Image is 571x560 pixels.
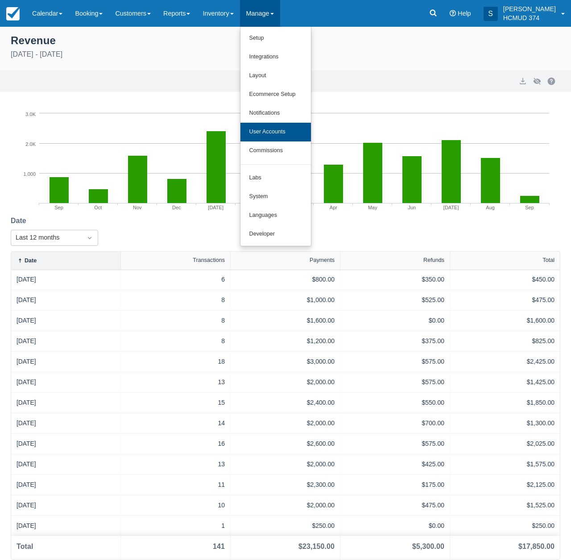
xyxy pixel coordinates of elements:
[455,460,554,469] div: $1,575.00
[236,398,335,407] div: $2,400.00
[26,141,36,147] tspan: 2.0K
[346,480,444,489] div: $175.00
[126,521,225,531] div: 1
[486,205,495,210] tspan: Aug
[17,336,36,346] a: [DATE]
[236,521,335,531] div: $250.00
[455,295,554,305] div: $475.00
[95,205,102,210] tspan: Oct
[17,541,33,552] div: Total
[193,257,225,263] div: Transactions
[346,419,444,428] div: $700.00
[24,171,36,177] tspan: 1,000
[17,419,36,428] a: [DATE]
[126,357,225,366] div: 18
[236,316,335,325] div: $1,600.00
[298,541,335,552] div: $23,150.00
[346,460,444,469] div: $425.00
[346,336,444,346] div: $375.00
[240,206,311,225] a: Languages
[240,29,311,48] a: Setup
[542,257,554,263] div: Total
[455,357,554,366] div: $2,425.00
[240,169,311,187] a: Labs
[236,419,335,428] div: $2,000.00
[240,141,311,160] a: Commissions
[240,225,311,244] a: Developer
[6,7,20,21] img: checkfront-main-nav-mini-logo.png
[85,233,94,242] span: Dropdown icon
[126,316,225,325] div: 8
[236,501,335,510] div: $2,000.00
[126,501,225,510] div: 10
[346,357,444,366] div: $575.00
[330,205,337,210] tspan: Apr
[346,501,444,510] div: $475.00
[126,377,225,387] div: 13
[126,295,225,305] div: 8
[346,439,444,448] div: $575.00
[455,521,554,531] div: $250.00
[17,501,36,510] a: [DATE]
[126,398,225,407] div: 15
[25,257,37,264] div: Date
[443,205,459,210] tspan: [DATE]
[236,295,335,305] div: $1,000.00
[126,480,225,489] div: 11
[236,357,335,366] div: $3,000.00
[310,257,335,263] div: Payments
[518,541,554,552] div: $17,850.00
[240,85,311,104] a: Ecommerce Setup
[240,104,311,123] a: Notifications
[208,205,224,210] tspan: [DATE]
[458,10,471,17] span: Help
[172,205,181,210] tspan: Dec
[525,205,534,210] tspan: Sep
[11,49,560,60] div: [DATE] - [DATE]
[17,275,36,284] a: [DATE]
[346,398,444,407] div: $550.00
[346,521,444,531] div: $0.00
[126,460,225,469] div: 13
[346,377,444,387] div: $575.00
[17,295,36,305] a: [DATE]
[484,7,498,21] div: S
[240,66,311,85] a: Layout
[126,439,225,448] div: 16
[17,316,36,325] a: [DATE]
[126,419,225,428] div: 14
[423,257,444,263] div: Refunds
[455,439,554,448] div: $2,025.00
[11,216,30,226] label: Date
[236,480,335,489] div: $2,300.00
[455,398,554,407] div: $1,850.00
[236,377,335,387] div: $2,000.00
[517,76,528,87] button: export
[126,336,225,346] div: 8
[240,123,311,141] a: User Accounts
[240,48,311,66] a: Integrations
[240,27,311,246] ul: Manage
[455,316,554,325] div: $1,600.00
[55,205,64,210] tspan: Sep
[17,439,36,448] a: [DATE]
[236,439,335,448] div: $2,600.00
[16,233,77,243] div: Last 12 months
[455,336,554,346] div: $825.00
[346,295,444,305] div: $525.00
[17,521,36,531] a: [DATE]
[17,357,36,366] a: [DATE]
[455,377,554,387] div: $1,425.00
[133,205,142,210] tspan: Nov
[455,419,554,428] div: $1,300.00
[455,480,554,489] div: $2,125.00
[368,205,377,210] tspan: May
[450,10,456,17] i: Help
[11,32,560,47] div: Revenue
[236,336,335,346] div: $1,200.00
[17,398,36,407] a: [DATE]
[455,501,554,510] div: $1,525.00
[503,13,556,22] p: HCMUD 374
[213,541,225,552] div: 141
[412,541,444,552] div: $5,300.00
